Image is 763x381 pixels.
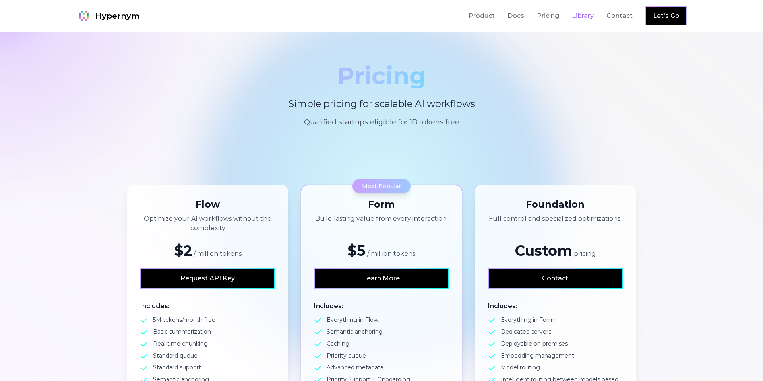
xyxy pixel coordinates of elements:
[327,340,349,348] span: Caching
[203,64,560,88] h1: Pricing
[347,242,366,259] span: $5
[653,11,680,21] a: Let's Go
[314,301,449,311] h4: Includes:
[153,340,208,348] span: Real-time chunking
[489,269,622,288] a: Contact
[501,352,574,360] span: Embedding management
[153,364,201,371] span: Standard support
[515,242,572,259] span: Custom
[248,97,515,110] p: Simple pricing for scalable AI workflows
[140,301,275,311] h4: Includes:
[194,250,242,257] span: / million tokens
[153,352,198,360] span: Standard queue
[606,11,633,21] a: Contact
[488,301,623,311] h4: Includes:
[140,198,275,211] h3: Flow
[315,269,448,288] a: Learn More
[76,8,92,24] img: Hypernym Logo
[153,328,211,336] span: Basic summarization
[327,328,383,336] span: Semantic anchoring
[537,11,559,21] a: Pricing
[95,10,139,21] span: Hypernym
[327,352,366,360] span: Priority queue
[367,250,415,257] span: / million tokens
[314,198,449,211] h3: Form
[574,250,596,257] span: pricing
[507,11,524,21] a: Docs
[469,11,495,21] a: Product
[314,214,449,233] p: Build lasting value from every interaction.
[140,214,275,233] p: Optimize your AI workflows without the complexity
[327,364,383,371] span: Advanced metadata
[174,242,192,259] span: $2
[501,328,551,336] span: Dedicated servers
[501,316,554,324] span: Everything in Form
[352,179,411,193] div: Most Popular
[76,8,139,24] a: Hypernym
[501,340,568,348] span: Deployable on premises
[572,11,594,21] a: Library
[141,269,274,288] a: Request API Key
[488,198,623,211] h3: Foundation
[501,364,540,371] span: Model routing
[327,316,378,324] span: Everything in Flow
[203,117,560,128] p: Qualified startups eligible for 1B tokens free
[488,214,623,233] p: Full control and specialized optimizations.
[153,316,215,324] span: 5M tokens/month free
